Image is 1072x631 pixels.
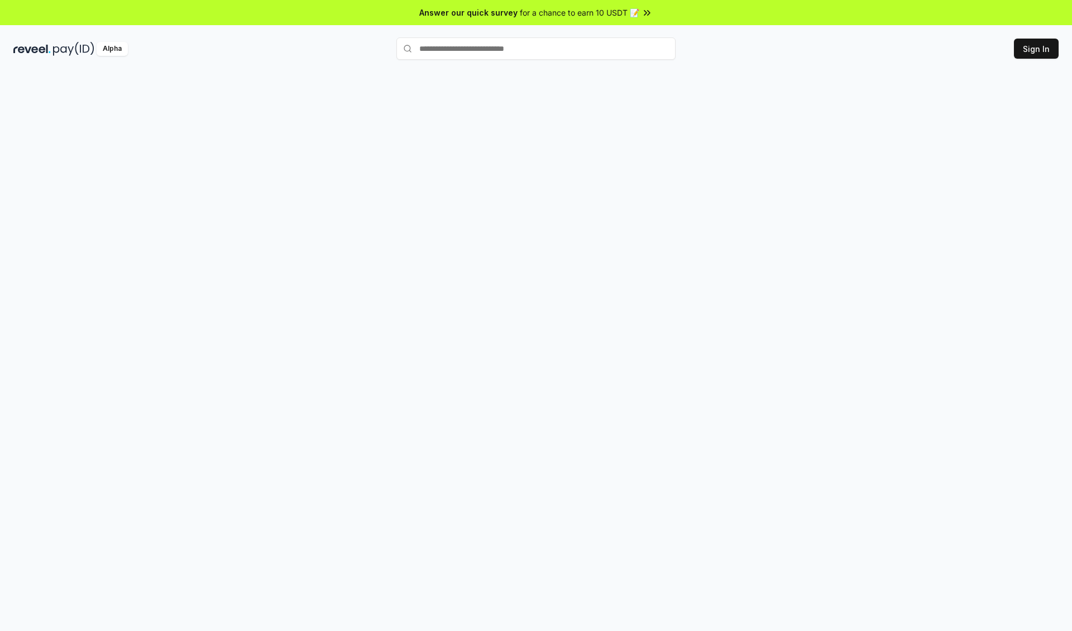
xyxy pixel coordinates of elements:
span: for a chance to earn 10 USDT 📝 [520,7,639,18]
div: Alpha [97,42,128,56]
span: Answer our quick survey [419,7,518,18]
button: Sign In [1014,39,1059,59]
img: reveel_dark [13,42,51,56]
img: pay_id [53,42,94,56]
